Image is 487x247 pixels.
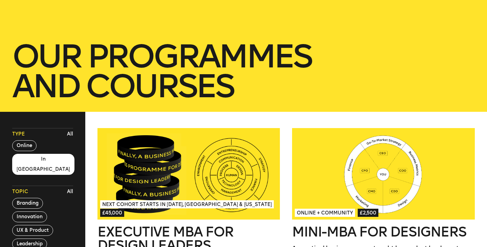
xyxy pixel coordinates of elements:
[295,209,355,217] span: Online + Community
[65,187,75,197] button: All
[358,209,378,217] span: £2,500
[100,200,274,208] span: Next Cohort Starts in [DATE], [GEOGRAPHIC_DATA] & [US_STATE]
[12,154,74,175] button: In [GEOGRAPHIC_DATA]
[12,188,28,195] span: Topic
[12,131,25,138] span: Type
[12,198,43,209] button: Branding
[292,225,475,239] h2: Mini-MBA for Designers
[65,129,75,139] button: All
[12,41,475,101] h1: our Programmes and courses
[12,211,47,222] button: Innovation
[100,209,124,217] span: £45,000
[12,140,37,151] button: Online
[12,225,53,236] button: UX & Product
